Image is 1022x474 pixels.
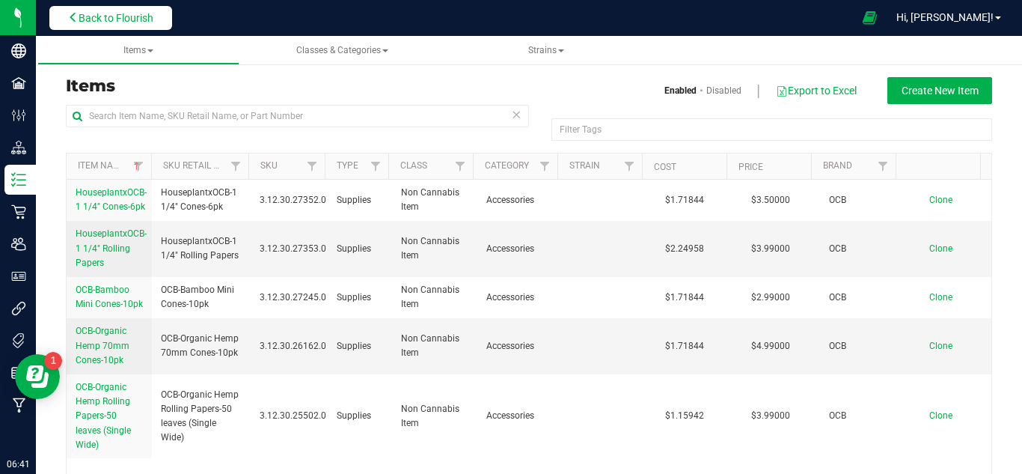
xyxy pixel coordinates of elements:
[260,339,326,353] span: 3.12.30.26162.0
[76,187,147,212] span: HouseplantxOCB-1 1/4" Cones-6pk
[76,324,143,368] a: OCB-Organic Hemp 70mm Cones-10pk
[79,12,153,24] span: Back to Flourish
[76,228,147,267] span: HouseplantxOCB-1 1/4" Rolling Papers
[929,243,952,254] span: Clone
[161,283,242,312] span: OCB-Bamboo Mini Cones-10pk
[929,292,967,303] a: Clone
[829,339,896,353] span: OCB
[706,84,741,97] a: Disabled
[337,242,383,256] span: Supplies
[337,339,383,353] span: Supplies
[744,238,798,260] span: $3.99000
[161,234,242,263] span: HouseplantxOCB-1 1/4" Rolling Papers
[11,108,26,123] inline-svg: Configuration
[44,352,62,370] iframe: Resource center unread badge
[744,405,798,427] span: $3.99000
[929,195,952,205] span: Clone
[11,333,26,348] inline-svg: Tags
[76,227,147,270] a: HouseplantxOCB-1 1/4" Rolling Papers
[829,242,896,256] span: OCB
[11,365,26,380] inline-svg: Reports
[853,3,887,32] span: Open Ecommerce Menu
[76,283,143,312] a: OCB-Bamboo Mini Cones-10pk
[658,405,712,427] span: $1.15942
[260,160,278,171] a: SKU
[744,287,798,309] span: $2.99000
[896,11,994,23] span: Hi, [PERSON_NAME]!
[400,160,427,171] a: Class
[929,341,952,351] span: Clone
[401,283,468,312] span: Non Cannabis Item
[486,193,554,207] span: Accessories
[337,160,358,171] a: Type
[15,354,60,399] iframe: Resource center
[744,189,798,211] span: $3.50000
[337,409,383,423] span: Supplies
[76,380,143,452] a: OCB-Organic Hemp Rolling Papers-50 leaves (Single Wide)
[486,339,554,353] span: Accessories
[829,291,896,305] span: OCB
[66,77,518,95] h3: Items
[887,77,992,104] button: Create New Item
[744,335,798,357] span: $4.99000
[929,341,967,351] a: Clone
[11,43,26,58] inline-svg: Company
[76,382,131,450] span: OCB-Organic Hemp Rolling Papers-50 leaves (Single Wide)
[929,292,952,303] span: Clone
[829,409,896,423] span: OCB
[11,269,26,284] inline-svg: User Roles
[658,189,712,211] span: $1.71844
[11,76,26,91] inline-svg: Facilities
[11,237,26,252] inline-svg: Users
[569,160,600,171] a: Strain
[161,186,242,214] span: HouseplantxOCB-1 1/4" Cones-6pk
[224,154,248,179] a: Filter
[929,195,967,205] a: Clone
[11,204,26,219] inline-svg: Retail
[401,402,468,431] span: Non Cannabis Item
[11,172,26,187] inline-svg: Inventory
[76,326,129,365] span: OCB-Organic Hemp 70mm Cones-10pk
[66,105,529,127] input: Search Item Name, SKU Retail Name, or Part Number
[401,186,468,214] span: Non Cannabis Item
[929,243,967,254] a: Clone
[486,409,554,423] span: Accessories
[123,45,153,55] span: Items
[126,154,151,179] a: Filter
[11,140,26,155] inline-svg: Distribution
[448,154,473,179] a: Filter
[617,154,642,179] a: Filter
[401,332,468,360] span: Non Cannabis Item
[511,105,521,124] span: Clear
[485,160,529,171] a: Category
[11,301,26,316] inline-svg: Integrations
[829,193,896,207] span: OCB
[161,332,242,360] span: OCB-Organic Hemp 70mm Cones-10pk
[929,410,967,421] a: Clone
[486,291,554,305] span: Accessories
[260,291,326,305] span: 3.12.30.27245.0
[775,78,857,103] button: Export to Excel
[296,45,388,55] span: Classes & Categories
[654,162,676,172] a: Cost
[929,410,952,421] span: Clone
[78,160,143,171] a: Item Name
[902,85,979,97] span: Create New Item
[658,335,712,357] span: $1.71844
[337,193,383,207] span: Supplies
[401,234,468,263] span: Non Cannabis Item
[11,398,26,413] inline-svg: Manufacturing
[664,84,697,97] a: Enabled
[260,242,326,256] span: 3.12.30.27353.0
[49,6,172,30] button: Back to Flourish
[337,291,383,305] span: Supplies
[533,154,557,179] a: Filter
[658,238,712,260] span: $2.24958
[823,160,852,171] a: Brand
[161,388,242,446] span: OCB-Organic Hemp Rolling Papers-50 leaves (Single Wide)
[528,45,564,55] span: Strains
[871,154,896,179] a: Filter
[300,154,325,179] a: Filter
[658,287,712,309] span: $1.71844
